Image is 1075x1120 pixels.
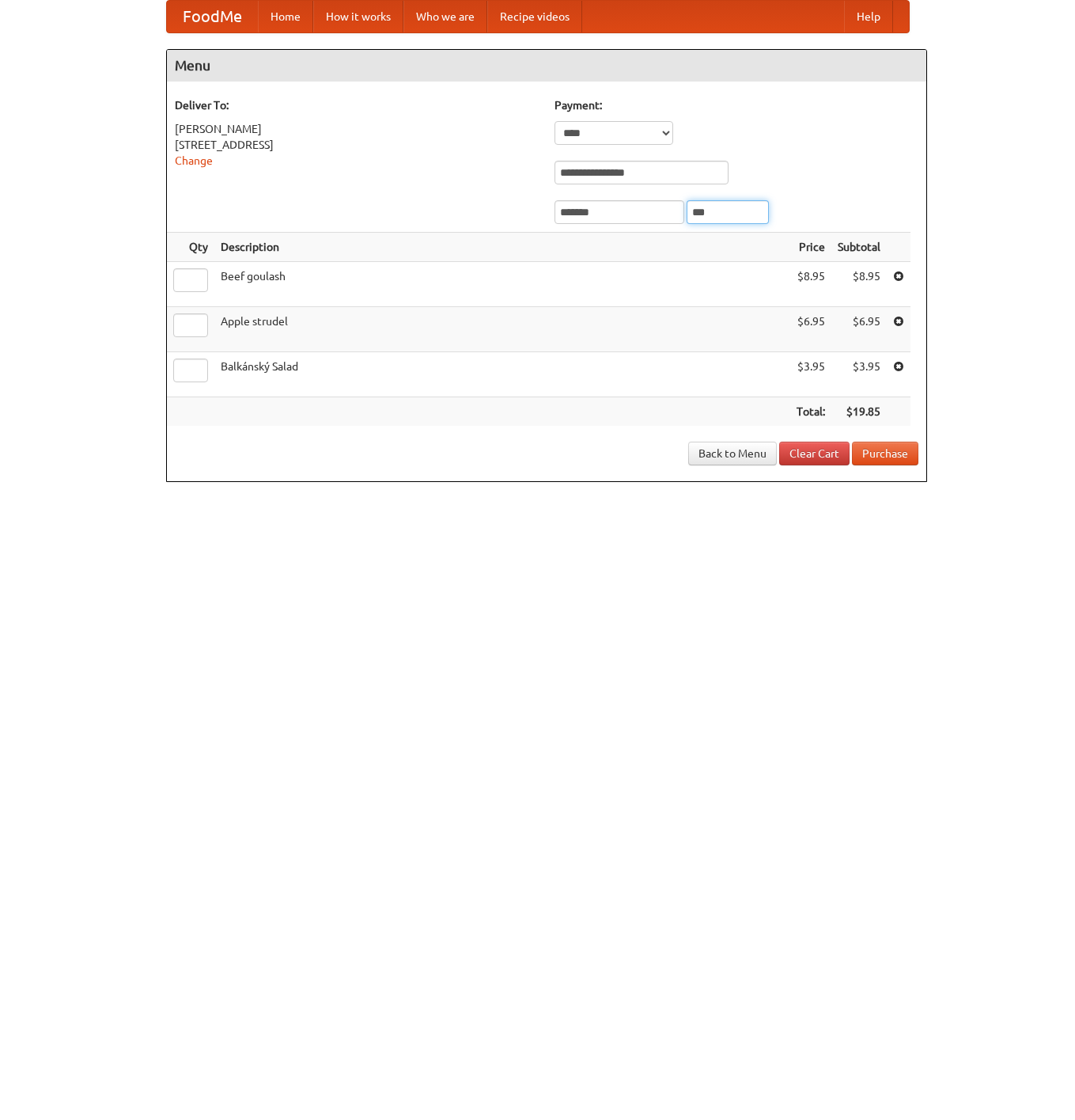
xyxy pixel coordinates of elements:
th: Price [790,233,831,262]
a: Help [844,1,893,32]
h5: Payment: [555,97,918,113]
th: $19.85 [831,397,887,427]
h4: Menu [167,50,926,82]
th: Total: [790,397,831,427]
td: $3.95 [790,352,831,397]
td: Apple strudel [214,307,790,352]
td: $8.95 [831,262,887,307]
a: Back to Menu [688,442,777,465]
a: Recipe videos [487,1,582,32]
th: Description [214,233,790,262]
button: Purchase [852,442,918,465]
a: Clear Cart [779,442,850,465]
h5: Deliver To: [175,97,539,113]
th: Qty [167,233,214,262]
a: Who we are [403,1,487,32]
td: Balkánský Salad [214,352,790,397]
a: Change [175,154,213,167]
div: [STREET_ADDRESS] [175,137,539,153]
td: $8.95 [790,262,831,307]
td: Beef goulash [214,262,790,307]
th: Subtotal [831,233,887,262]
td: $3.95 [831,352,887,397]
a: FoodMe [167,1,258,32]
div: [PERSON_NAME] [175,121,539,137]
td: $6.95 [790,307,831,352]
a: Home [258,1,313,32]
a: How it works [313,1,403,32]
td: $6.95 [831,307,887,352]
